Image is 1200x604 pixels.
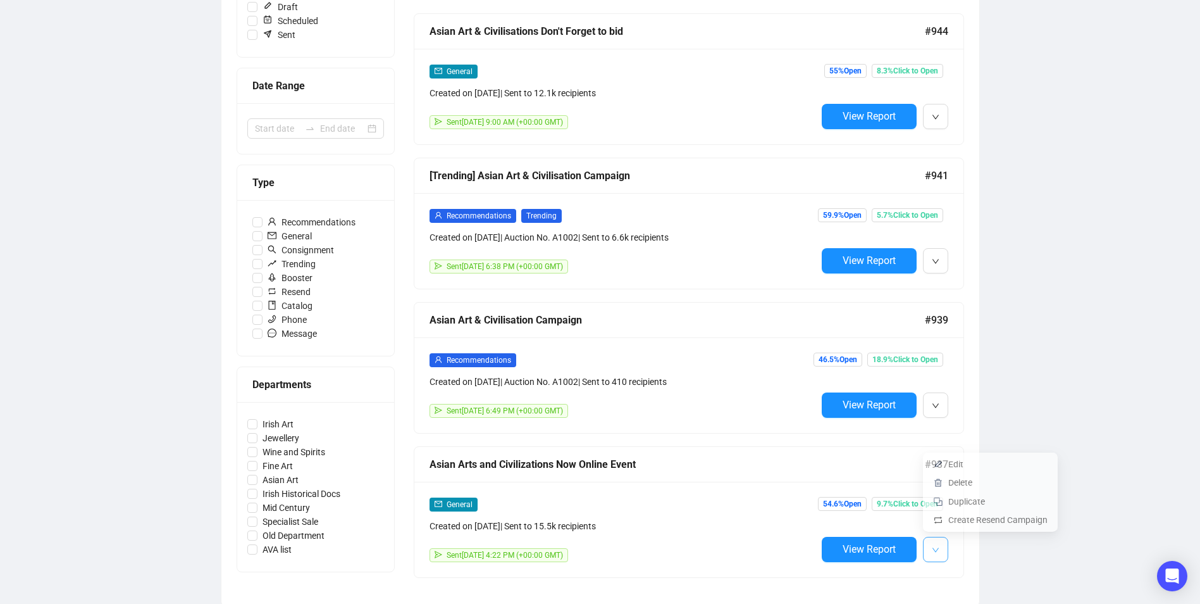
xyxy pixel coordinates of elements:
[263,257,321,271] span: Trending
[872,208,943,222] span: 5.7% Click to Open
[257,529,330,543] span: Old Department
[843,543,896,555] span: View Report
[263,271,318,285] span: Booster
[447,551,563,560] span: Sent [DATE] 4:22 PM (+00:00 GMT)
[948,453,963,463] span: Edit
[872,497,943,511] span: 9.7% Click to Open
[932,546,939,554] span: down
[824,64,867,78] span: 55% Open
[867,353,943,367] span: 18.9% Click to Open
[932,113,939,121] span: down
[822,393,917,418] button: View Report
[257,543,297,557] span: AVA list
[414,13,964,145] a: Asian Art & Civilisations Don't Forget to bid#944mailGeneralCreated on [DATE]| Sent to 12.1k reci...
[263,327,322,341] span: Message
[925,312,948,328] span: #939
[305,123,315,134] span: swap-right
[435,500,442,508] span: mail
[430,230,817,244] div: Created on [DATE] | Auction No. A1002 | Sent to 6.6k recipients
[320,122,365,135] input: End date
[447,356,511,365] span: Recommendations
[430,168,925,184] div: [Trending] Asian Art & Civilisation Campaign
[257,431,304,445] span: Jewellery
[435,356,442,363] span: user
[268,329,276,337] span: message
[447,500,473,509] span: General
[257,487,345,501] span: Irish Historical Docs
[257,445,330,459] span: Wine and Spirits
[933,514,943,524] img: retweet.svg
[435,551,442,558] span: send
[822,537,917,562] button: View Report
[430,519,817,533] div: Created on [DATE] | Sent to 15.5k recipients
[430,312,925,328] div: Asian Art & Civilisation Campaign
[414,158,964,289] a: [Trending] Asian Art & Civilisation Campaign#941userRecommendationsTrendingCreated on [DATE]| Auc...
[255,122,300,135] input: Start date
[933,474,943,484] img: svg+xml;base64,PHN2ZyB4bWxucz0iaHR0cDovL3d3dy53My5vcmcvMjAwMC9zdmciIHhtbG5zOnhsaW5rPSJodHRwOi8vd3...
[257,417,299,431] span: Irish Art
[933,453,943,463] img: svg+xml;base64,PHN2ZyB4bWxucz0iaHR0cDovL3d3dy53My5vcmcvMjAwMC9zdmciIHhtbG5zOnhsaW5rPSJodHRwOi8vd3...
[257,501,315,515] span: Mid Century
[435,406,442,414] span: send
[257,28,300,42] span: Sent
[430,456,925,472] div: Asian Arts and Civilizations Now Online Event
[435,211,442,219] span: user
[435,262,442,270] span: send
[521,209,562,223] span: Trending
[263,229,317,243] span: General
[263,299,318,313] span: Catalog
[268,217,276,226] span: user
[268,259,276,268] span: rise
[872,64,943,78] span: 8.3% Click to Open
[435,118,442,125] span: send
[843,255,896,267] span: View Report
[813,353,862,367] span: 46.5% Open
[257,14,323,28] span: Scheduled
[435,67,442,75] span: mail
[447,67,473,76] span: General
[252,78,379,94] div: Date Range
[268,231,276,240] span: mail
[430,375,817,389] div: Created on [DATE] | Auction No. A1002 | Sent to 410 recipients
[268,273,276,282] span: rocket
[925,23,948,39] span: #944
[822,104,917,129] button: View Report
[948,494,985,504] span: Duplicate
[822,248,917,274] button: View Report
[268,287,276,296] span: retweet
[268,315,276,324] span: phone
[263,313,312,327] span: Phone
[414,302,964,434] a: Asian Art & Civilisation Campaign#939userRecommendationsCreated on [DATE]| Auction No. A1002| Sen...
[925,168,948,184] span: #941
[268,301,276,310] span: book
[843,399,896,411] span: View Report
[414,446,964,578] a: Asian Arts and Civilizations Now Online Event#937mailGeneralCreated on [DATE]| Sent to 15.5k reci...
[1157,561,1187,591] div: Open Intercom Messenger
[447,262,563,271] span: Sent [DATE] 6:38 PM (+00:00 GMT)
[948,514,1048,524] span: Create Resend Campaign
[447,406,563,415] span: Sent [DATE] 6:49 PM (+00:00 GMT)
[447,211,511,220] span: Recommendations
[263,285,316,299] span: Resend
[257,459,298,473] span: Fine Art
[252,377,379,393] div: Departments
[843,110,896,122] span: View Report
[263,215,361,229] span: Recommendations
[252,175,379,191] div: Type
[257,515,323,529] span: Specialist Sale
[268,245,276,254] span: search
[305,123,315,134] span: to
[430,86,817,100] div: Created on [DATE] | Sent to 12.1k recipients
[948,474,972,484] span: Delete
[933,494,943,504] img: svg+xml;base64,PHN2ZyB4bWxucz0iaHR0cDovL3d3dy53My5vcmcvMjAwMC9zdmciIHdpZHRoPSIyNCIgaGVpZ2h0PSIyNC...
[263,243,339,257] span: Consignment
[818,497,867,511] span: 54.6% Open
[932,258,939,265] span: down
[447,118,563,127] span: Sent [DATE] 9:00 AM (+00:00 GMT)
[818,208,867,222] span: 59.9% Open
[932,402,939,410] span: down
[257,473,304,487] span: Asian Art
[430,23,925,39] div: Asian Art & Civilisations Don't Forget to bid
